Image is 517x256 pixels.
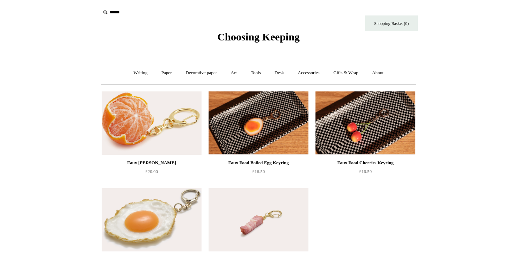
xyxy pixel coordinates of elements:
[327,64,365,82] a: Gifts & Wrap
[179,64,223,82] a: Decorative paper
[210,159,307,167] div: Faux Food Boiled Egg Keyring
[217,37,300,41] a: Choosing Keeping
[315,159,415,187] a: Faux Food Cherries Keyring £16.50
[102,188,202,251] img: Faux Fried Egg Keyring
[366,64,390,82] a: About
[102,91,202,155] img: Faux Clementine Keyring
[292,64,326,82] a: Accessories
[359,169,372,174] span: £16.50
[224,64,243,82] a: Art
[145,169,158,174] span: £20.00
[209,91,308,155] a: Faux Food Boiled Egg Keyring Faux Food Boiled Egg Keyring
[102,188,202,251] a: Faux Fried Egg Keyring Faux Fried Egg Keyring
[217,31,300,43] span: Choosing Keeping
[209,188,308,251] img: Faux Pancetta Keyring
[155,64,178,82] a: Paper
[317,159,414,167] div: Faux Food Cherries Keyring
[209,159,308,187] a: Faux Food Boiled Egg Keyring £16.50
[102,91,202,155] a: Faux Clementine Keyring Faux Clementine Keyring
[315,91,415,155] img: Faux Food Cherries Keyring
[102,159,202,187] a: Faux [PERSON_NAME] £20.00
[103,159,200,167] div: Faux [PERSON_NAME]
[252,169,265,174] span: £16.50
[209,188,308,251] a: Faux Pancetta Keyring Faux Pancetta Keyring
[365,15,418,31] a: Shopping Basket (0)
[127,64,154,82] a: Writing
[244,64,267,82] a: Tools
[268,64,291,82] a: Desk
[315,91,415,155] a: Faux Food Cherries Keyring Faux Food Cherries Keyring
[209,91,308,155] img: Faux Food Boiled Egg Keyring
